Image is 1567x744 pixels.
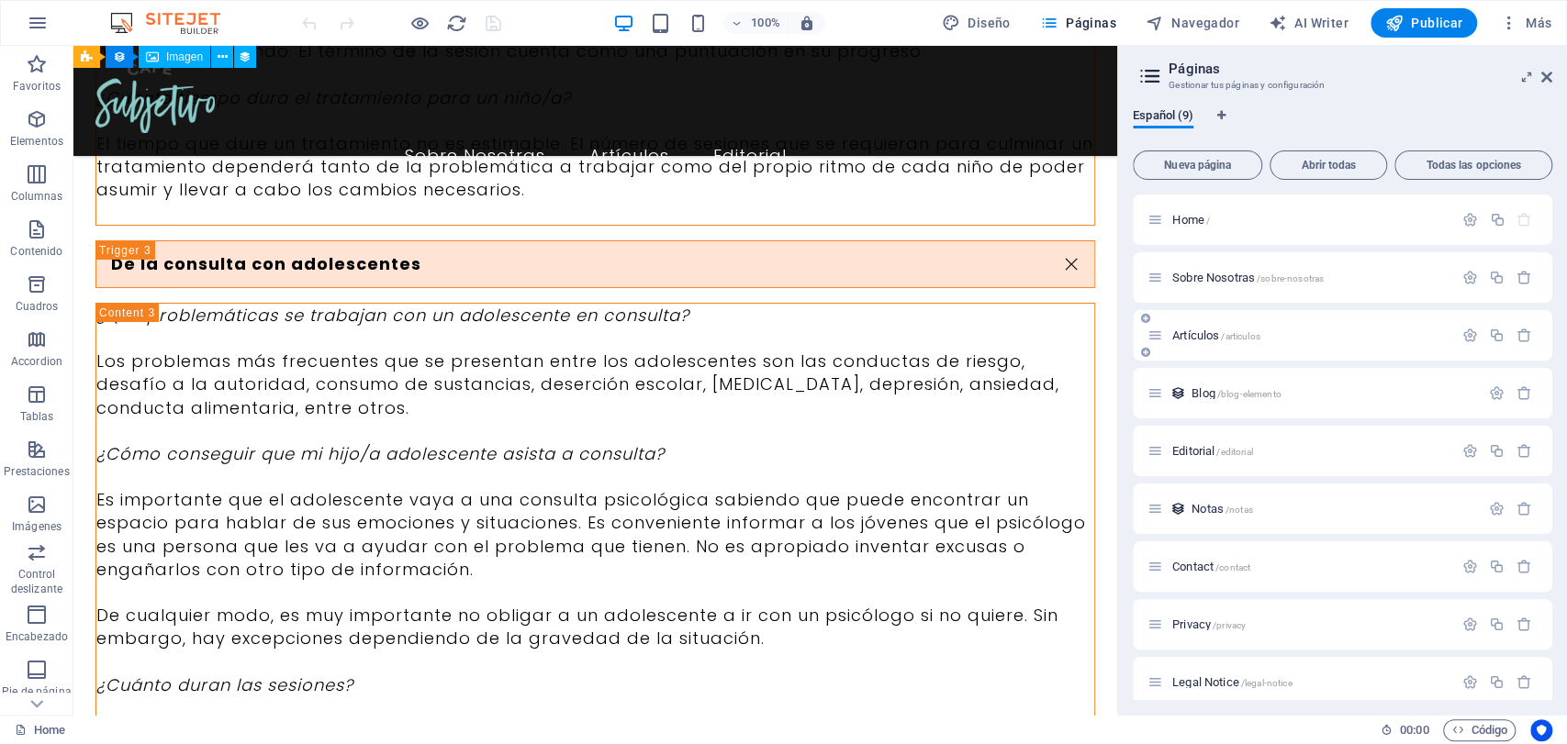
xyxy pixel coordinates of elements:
[1489,501,1505,516] div: Configuración
[1278,160,1379,171] span: Abrir todas
[4,464,69,479] p: Prestaciones
[13,79,61,94] p: Favoritos
[1167,561,1453,572] div: Contact/contact
[1462,270,1478,285] div: Configuración
[935,8,1018,38] div: Diseño (Ctrl+Alt+Y)
[1192,386,1282,400] span: Haz clic para abrir la página
[1270,150,1387,180] button: Abrir todas
[1167,214,1453,226] div: Home/
[1169,61,1552,77] h2: Páginas
[11,189,63,204] p: Columnas
[1257,273,1324,283] span: /sobre-nosotras
[12,519,62,534] p: Imágenes
[1167,676,1453,688] div: Legal Notice/legal-notice
[1517,212,1532,228] div: La página principal no puede eliminarse
[1400,719,1428,741] span: 00 00
[1213,620,1246,630] span: /privacy
[1462,674,1478,690] div: Configuración
[1241,678,1293,688] span: /legal-notice
[1186,387,1480,399] div: Blog/blog-elemento
[1462,212,1478,228] div: Configuración
[1489,270,1505,285] div: Duplicar
[10,244,62,259] p: Contenido
[1517,328,1532,343] div: Eliminar
[1462,328,1478,343] div: Configuración
[1172,560,1250,573] span: Haz clic para abrir la página
[1167,329,1453,341] div: Artículos/articulos
[1216,447,1252,457] span: /editorial
[106,12,243,34] img: Editor Logo
[1167,618,1453,630] div: Privacy/privacy
[166,51,203,62] span: Imagen
[942,14,1011,32] span: Diseño
[1517,270,1532,285] div: Eliminar
[1451,719,1507,741] span: Código
[1261,8,1356,38] button: AI Writer
[1489,443,1505,459] div: Duplicar
[751,12,780,34] h6: 100%
[935,8,1018,38] button: Diseño
[1167,445,1453,457] div: Editorial/editorial
[1133,108,1552,143] div: Pestañas de idiomas
[1385,14,1463,32] span: Publicar
[1489,616,1505,632] div: Duplicar
[1403,160,1544,171] span: Todas las opciones
[1462,616,1478,632] div: Configuración
[2,684,71,699] p: Pie de página
[1499,14,1551,32] span: Más
[10,134,63,149] p: Elementos
[1172,328,1260,342] span: Haz clic para abrir la página
[1413,723,1416,737] span: :
[1381,719,1429,741] h6: Tiempo de la sesión
[1170,385,1186,401] div: Este diseño se usa como una plantilla para todos los elementos (como por ejemplo un post de un bl...
[20,409,54,424] p: Tablas
[1517,443,1532,459] div: Eliminar
[1226,505,1253,515] span: /notas
[1517,674,1532,690] div: Eliminar
[1192,502,1253,516] span: Haz clic para abrir la página
[446,13,467,34] i: Volver a cargar página
[1394,150,1552,180] button: Todas las opciones
[1462,559,1478,574] div: Configuración
[6,629,68,644] p: Encabezado
[1492,8,1559,38] button: Más
[1141,160,1254,171] span: Nueva página
[1517,385,1532,401] div: Eliminar
[1443,719,1516,741] button: Código
[1172,617,1246,631] span: Haz clic para abrir la página
[1217,389,1282,399] span: /blog-elemento
[1169,77,1516,94] h3: Gestionar tus páginas y configuración
[1186,503,1480,515] div: Notas/notas
[1172,213,1210,227] span: Haz clic para abrir la página
[1146,14,1239,32] span: Navegador
[1530,719,1552,741] button: Usercentrics
[1133,150,1262,180] button: Nueva página
[16,299,59,314] p: Cuadros
[1138,8,1247,38] button: Navegador
[1371,8,1478,38] button: Publicar
[1221,331,1259,341] span: /articulos
[11,354,62,369] p: Accordion
[1170,501,1186,516] div: Este diseño se usa como una plantilla para todos los elementos (como por ejemplo un post de un bl...
[1517,501,1532,516] div: Eliminar
[1489,328,1505,343] div: Duplicar
[1033,8,1124,38] button: Páginas
[723,12,789,34] button: 100%
[1517,616,1532,632] div: Eliminar
[1133,105,1193,130] span: Español (9)
[1462,443,1478,459] div: Configuración
[1489,559,1505,574] div: Duplicar
[799,15,815,31] i: Al redimensionar, ajustar el nivel de zoom automáticamente para ajustarse al dispositivo elegido.
[1172,444,1253,458] span: Haz clic para abrir la página
[1040,14,1116,32] span: Páginas
[445,12,467,34] button: reload
[1489,674,1505,690] div: Duplicar
[1206,216,1210,226] span: /
[1172,675,1292,689] span: Haz clic para abrir la página
[1172,271,1324,284] span: Haz clic para abrir la página
[1167,272,1453,283] div: Sobre Nosotras/sobre-nosotras
[1215,562,1250,572] span: /contact
[1489,212,1505,228] div: Duplicar
[1517,559,1532,574] div: Eliminar
[1269,14,1349,32] span: AI Writer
